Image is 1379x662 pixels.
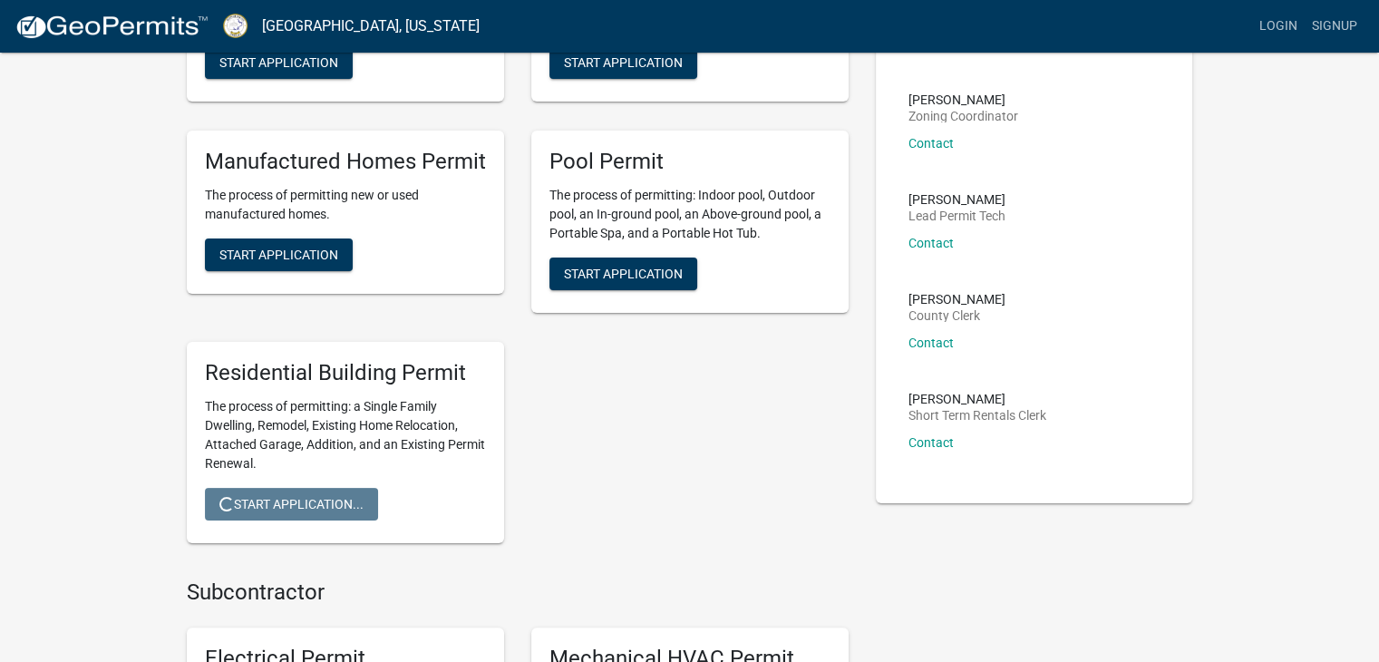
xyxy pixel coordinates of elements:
[908,293,1005,306] p: [PERSON_NAME]
[205,46,353,79] button: Start Application
[908,209,1005,222] p: Lead Permit Tech
[908,193,1005,206] p: [PERSON_NAME]
[1305,9,1364,44] a: Signup
[223,14,248,38] img: Putnam County, Georgia
[219,55,338,70] span: Start Application
[549,258,697,290] button: Start Application
[908,409,1046,422] p: Short Term Rentals Clerk
[908,136,954,151] a: Contact
[908,309,1005,322] p: County Clerk
[549,46,697,79] button: Start Application
[564,55,683,70] span: Start Application
[908,393,1046,405] p: [PERSON_NAME]
[205,488,378,521] button: Start Application...
[205,397,486,473] p: The process of permitting: a Single Family Dwelling, Remodel, Existing Home Relocation, Attached ...
[908,336,954,350] a: Contact
[549,149,830,175] h5: Pool Permit
[1252,9,1305,44] a: Login
[262,11,480,42] a: [GEOGRAPHIC_DATA], [US_STATE]
[564,267,683,281] span: Start Application
[205,149,486,175] h5: Manufactured Homes Permit
[205,186,486,224] p: The process of permitting new or used manufactured homes.
[908,236,954,250] a: Contact
[205,360,486,386] h5: Residential Building Permit
[549,186,830,243] p: The process of permitting: Indoor pool, Outdoor pool, an In-ground pool, an Above-ground pool, a ...
[187,579,849,606] h4: Subcontractor
[908,435,954,450] a: Contact
[219,248,338,262] span: Start Application
[219,496,364,511] span: Start Application...
[205,239,353,271] button: Start Application
[908,93,1018,106] p: [PERSON_NAME]
[908,110,1018,122] p: Zoning Coordinator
